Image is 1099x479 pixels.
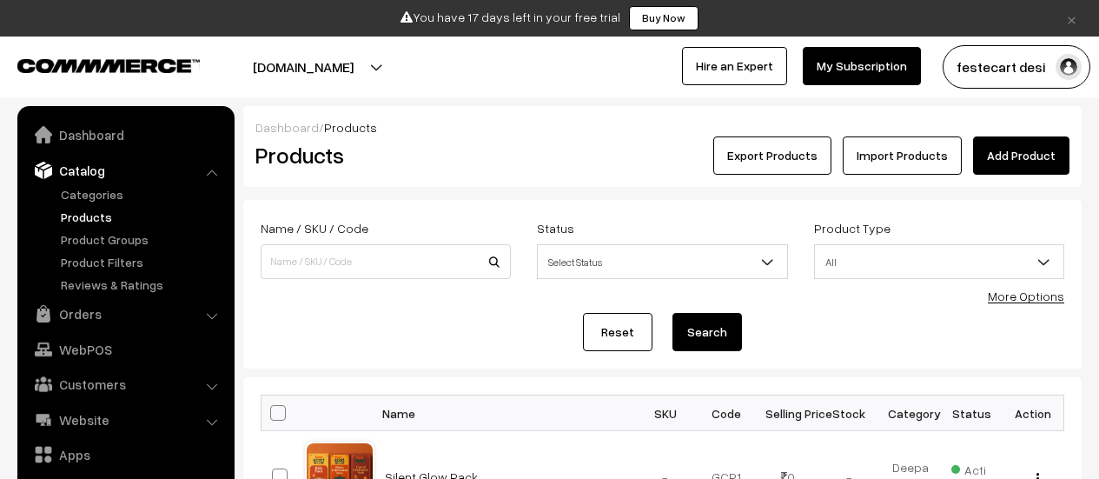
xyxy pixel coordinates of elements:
[17,54,169,75] a: COMMMERCE
[1003,396,1064,431] th: Action
[973,136,1069,175] a: Add Product
[843,136,962,175] a: Import Products
[537,244,787,279] span: Select Status
[814,219,890,237] label: Product Type
[22,439,228,470] a: Apps
[22,298,228,329] a: Orders
[1060,8,1083,29] a: ×
[803,47,921,85] a: My Subscription
[22,155,228,186] a: Catalog
[635,396,697,431] th: SKU
[583,313,652,351] a: Reset
[6,6,1093,30] div: You have 17 days left in your free trial
[814,244,1064,279] span: All
[56,208,228,226] a: Products
[22,334,228,365] a: WebPOS
[374,396,635,431] th: Name
[22,369,228,400] a: Customers
[324,120,377,135] span: Products
[815,247,1063,277] span: All
[696,396,758,431] th: Code
[672,313,742,351] button: Search
[941,396,1003,431] th: Status
[682,47,787,85] a: Hire an Expert
[192,45,414,89] button: [DOMAIN_NAME]
[713,136,831,175] button: Export Products
[880,396,942,431] th: Category
[261,244,511,279] input: Name / SKU / Code
[56,230,228,249] a: Product Groups
[22,404,228,436] a: Website
[255,118,1069,136] div: /
[255,142,509,169] h2: Products
[538,247,786,277] span: Select Status
[56,276,228,294] a: Reviews & Ratings
[17,59,200,72] img: COMMMERCE
[988,289,1064,303] a: More Options
[255,120,319,135] a: Dashboard
[758,396,819,431] th: Selling Price
[56,253,228,271] a: Product Filters
[261,219,368,237] label: Name / SKU / Code
[56,185,228,203] a: Categories
[818,396,880,431] th: Stock
[1056,54,1082,80] img: user
[943,45,1090,89] button: festecart desi
[537,219,574,237] label: Status
[629,6,698,30] a: Buy Now
[22,119,228,150] a: Dashboard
